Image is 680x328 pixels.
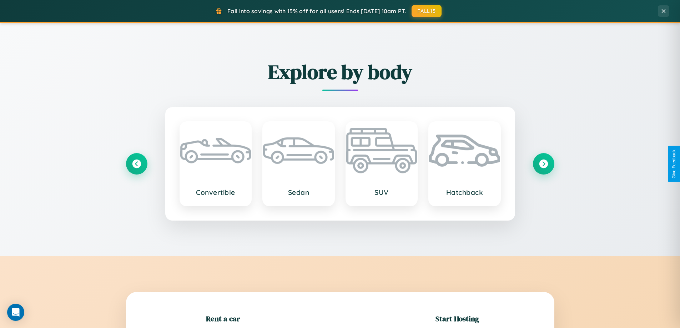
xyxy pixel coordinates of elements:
[270,188,327,197] h3: Sedan
[227,7,406,15] span: Fall into savings with 15% off for all users! Ends [DATE] 10am PT.
[436,188,493,197] h3: Hatchback
[353,188,410,197] h3: SUV
[412,5,442,17] button: FALL15
[187,188,244,197] h3: Convertible
[206,313,240,324] h2: Rent a car
[126,58,554,86] h2: Explore by body
[671,150,676,178] div: Give Feedback
[7,304,24,321] div: Open Intercom Messenger
[435,313,479,324] h2: Start Hosting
